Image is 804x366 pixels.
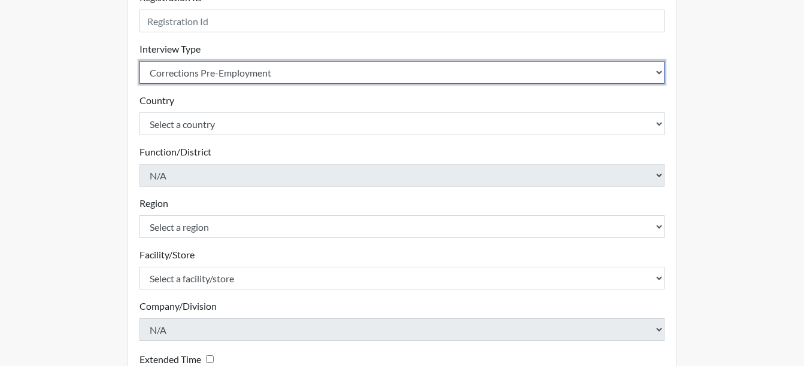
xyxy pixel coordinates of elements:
[139,10,665,32] input: Insert a Registration ID, which needs to be a unique alphanumeric value for each interviewee
[139,299,217,313] label: Company/Division
[139,42,201,56] label: Interview Type
[139,248,195,262] label: Facility/Store
[139,196,168,211] label: Region
[139,93,174,108] label: Country
[139,145,211,159] label: Function/District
